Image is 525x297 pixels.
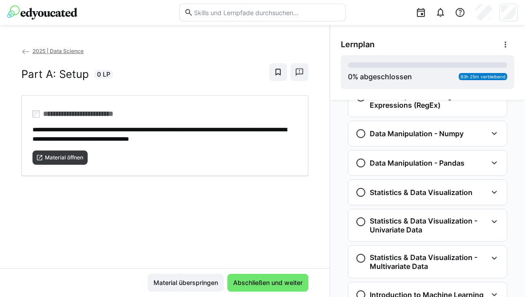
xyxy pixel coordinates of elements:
[44,154,84,161] span: Material öffnen
[370,188,472,197] h3: Statistics & Data Visualization
[348,72,352,81] span: 0
[232,278,304,287] span: Abschließen und weiter
[32,151,88,165] button: Material öffnen
[370,92,487,110] h3: Data Manipulation - Regular Expressions (RegEx)
[21,48,84,54] a: 2025 | Data Science
[148,274,224,292] button: Material überspringen
[193,8,340,16] input: Skills und Lernpfade durchsuchen…
[370,253,487,271] h3: Statistics & Data Visualization - Multivariate Data
[460,74,505,79] span: 83h 25m verbleibend
[370,129,464,138] h3: Data Manipulation - Numpy
[21,68,89,81] h2: Part A: Setup
[97,70,110,79] span: 0 LP
[32,48,84,54] span: 2025 | Data Science
[227,274,308,292] button: Abschließen und weiter
[348,71,412,82] div: % abgeschlossen
[370,216,487,234] h3: Statistics & Data Visualization - Univariate Data
[341,40,375,49] span: Lernplan
[370,159,464,167] h3: Data Manipulation - Pandas
[152,278,219,287] span: Material überspringen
